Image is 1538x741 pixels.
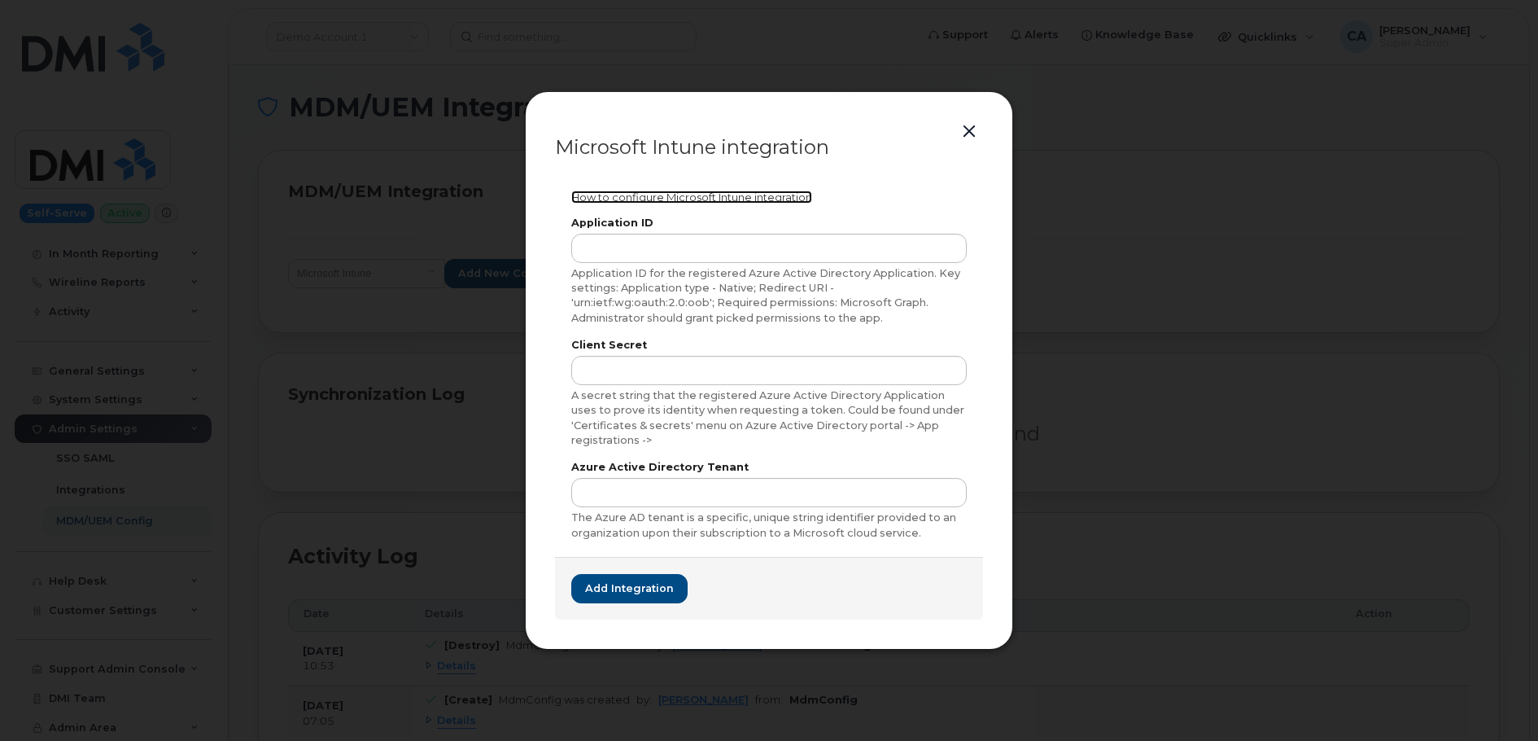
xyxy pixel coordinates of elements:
label: Application ID [571,218,967,229]
div: The Azure AD tenant is a specific, unique string identifier provided to an organization upon thei... [571,511,967,541]
div: Microsoft Intune integration [555,138,983,157]
label: Azure Active Directory Tenant [571,463,967,473]
a: How to configure Microsoft Intune integration [571,191,812,204]
label: Client Secret [571,340,967,351]
div: A secret string that the registered Azure Active Directory Application uses to prove its identity... [571,388,967,448]
span: Add integration [585,581,674,596]
div: Application ID for the registered Azure Active Directory Application. Key settings: Application t... [571,266,967,326]
button: Add integration [571,574,688,603]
